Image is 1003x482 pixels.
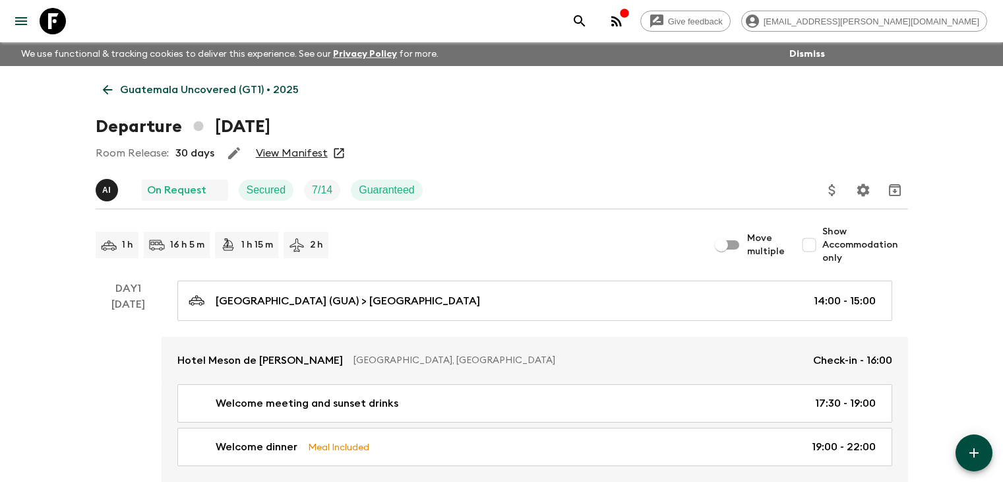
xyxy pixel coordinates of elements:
a: [GEOGRAPHIC_DATA] (GUA) > [GEOGRAPHIC_DATA]14:00 - 15:00 [177,281,892,321]
span: [EMAIL_ADDRESS][PERSON_NAME][DOMAIN_NAME] [756,17,987,26]
button: search adventures [566,8,593,34]
div: Secured [239,180,294,201]
a: Hotel Meson de [PERSON_NAME][GEOGRAPHIC_DATA], [GEOGRAPHIC_DATA]Check-in - 16:00 [162,337,908,384]
p: [GEOGRAPHIC_DATA], [GEOGRAPHIC_DATA] [353,354,803,367]
button: Update Price, Early Bird Discount and Costs [819,177,845,203]
a: View Manifest [256,147,328,160]
span: Move multiple [747,232,785,258]
p: 17:30 - 19:00 [815,396,876,411]
a: Privacy Policy [333,50,397,59]
p: Secured [247,182,286,198]
p: Guatemala Uncovered (GT1) • 2025 [120,82,299,98]
p: 7 / 14 [312,182,332,198]
a: Welcome meeting and sunset drinks17:30 - 19:00 [177,384,892,423]
a: Welcome dinnerMeal Included19:00 - 22:00 [177,428,892,466]
p: 14:00 - 15:00 [814,293,876,309]
p: 2 h [310,238,323,252]
p: Check-in - 16:00 [813,353,892,368]
button: AI [96,179,121,201]
p: Room Release: [96,145,169,161]
p: We use functional & tracking cookies to deliver this experience. See our for more. [16,42,444,66]
button: Dismiss [786,45,828,63]
button: Settings [850,177,876,203]
p: Hotel Meson de [PERSON_NAME] [177,353,343,368]
p: 30 days [175,145,214,161]
p: Guaranteed [359,182,415,198]
p: [GEOGRAPHIC_DATA] (GUA) > [GEOGRAPHIC_DATA] [216,293,480,309]
a: Guatemala Uncovered (GT1) • 2025 [96,77,306,103]
p: Welcome meeting and sunset drinks [216,396,398,411]
div: Trip Fill [304,180,340,201]
h1: Departure [DATE] [96,114,270,140]
p: 16 h 5 m [170,238,204,252]
p: 1 h [122,238,133,252]
p: 1 h 15 m [241,238,273,252]
p: Meal Included [308,440,369,454]
span: Alvaro Ixtetela [96,183,121,193]
p: 19:00 - 22:00 [812,439,876,455]
p: A I [102,185,111,195]
p: On Request [147,182,206,198]
p: Welcome dinner [216,439,297,455]
p: Day 1 [96,281,162,296]
button: menu [8,8,34,34]
div: [DATE] [111,296,145,482]
div: [EMAIL_ADDRESS][PERSON_NAME][DOMAIN_NAME] [741,11,987,32]
span: Show Accommodation only [822,225,908,265]
button: Archive (Completed, Cancelled or Unsynced Departures only) [882,177,908,203]
span: Give feedback [661,17,730,26]
a: Give feedback [640,11,731,32]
